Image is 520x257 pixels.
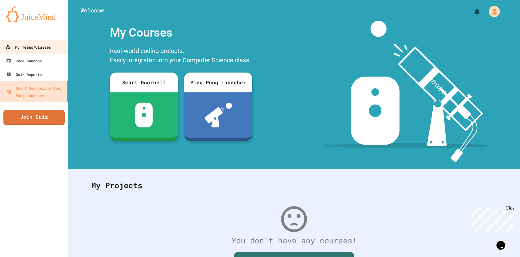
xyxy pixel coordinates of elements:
div: My Projects [85,173,503,197]
div: My Notifications [462,6,482,17]
img: banner-image-my-projects.png [324,21,490,162]
img: ppl-with-ball.png [205,103,232,127]
div: Real-world coding projects. Easily integrated into your Computer Science class. [107,45,255,68]
iframe: chat widget [469,205,514,232]
div: Smart Doorbell [110,73,178,92]
img: sdb-white.svg [135,103,153,127]
div: Smart Doorbell & Ping Pong Launcher [6,84,64,99]
div: Ping Pong Launcher [184,73,252,92]
img: logo-orange.svg [6,6,62,22]
div: My Teams/Classes [5,43,51,51]
div: My Account [482,4,501,19]
div: My Courses [107,21,255,45]
div: You don't have any courses! [85,235,503,246]
div: Chat with us now!Close [2,2,43,39]
iframe: chat widget [494,232,514,251]
div: Quiz Reports [6,71,42,78]
div: Code Sandbox [6,57,42,64]
a: Join Quiz [3,110,65,125]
